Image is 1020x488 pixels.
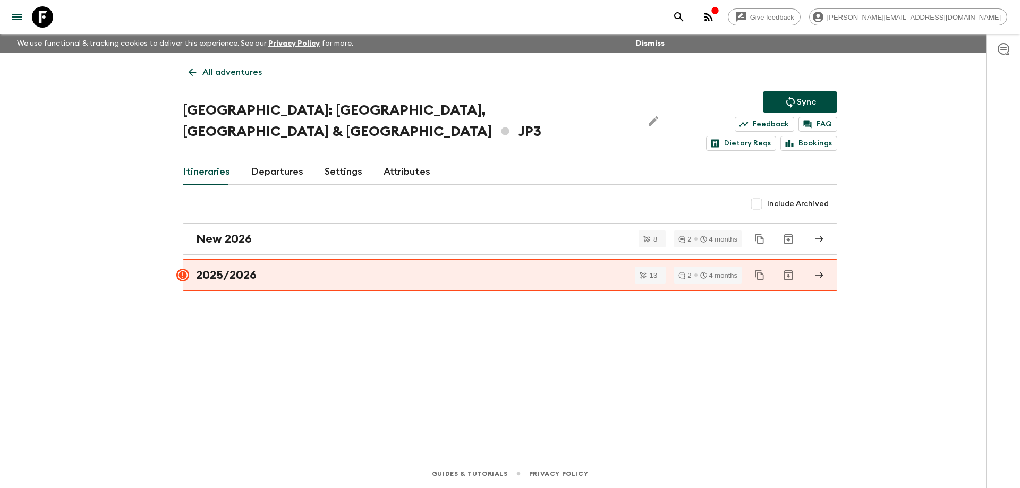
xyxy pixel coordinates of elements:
[647,236,664,243] span: 8
[798,117,837,132] a: FAQ
[202,66,262,79] p: All adventures
[728,8,801,25] a: Give feedback
[643,272,664,279] span: 13
[678,272,691,279] div: 2
[183,259,837,291] a: 2025/2026
[183,223,837,255] a: New 2026
[384,159,430,185] a: Attributes
[678,236,691,243] div: 2
[13,34,358,53] p: We use functional & tracking cookies to deliver this experience. See our for more.
[6,6,28,28] button: menu
[750,266,769,285] button: Duplicate
[432,468,508,480] a: Guides & Tutorials
[325,159,362,185] a: Settings
[251,159,303,185] a: Departures
[196,232,252,246] h2: New 2026
[821,13,1007,21] span: [PERSON_NAME][EMAIL_ADDRESS][DOMAIN_NAME]
[778,228,799,250] button: Archive
[700,236,737,243] div: 4 months
[643,100,664,142] button: Edit Adventure Title
[744,13,800,21] span: Give feedback
[809,8,1007,25] div: [PERSON_NAME][EMAIL_ADDRESS][DOMAIN_NAME]
[778,264,799,286] button: Archive
[529,468,588,480] a: Privacy Policy
[767,199,829,209] span: Include Archived
[196,268,257,282] h2: 2025/2026
[268,40,320,47] a: Privacy Policy
[763,91,837,113] button: Sync adventure departures to the booking engine
[668,6,690,28] button: search adventures
[706,136,776,151] a: Dietary Reqs
[750,229,769,249] button: Duplicate
[735,117,794,132] a: Feedback
[700,272,737,279] div: 4 months
[780,136,837,151] a: Bookings
[797,96,816,108] p: Sync
[183,62,268,83] a: All adventures
[183,159,230,185] a: Itineraries
[633,36,667,51] button: Dismiss
[183,100,634,142] h1: [GEOGRAPHIC_DATA]: [GEOGRAPHIC_DATA], [GEOGRAPHIC_DATA] & [GEOGRAPHIC_DATA] JP3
